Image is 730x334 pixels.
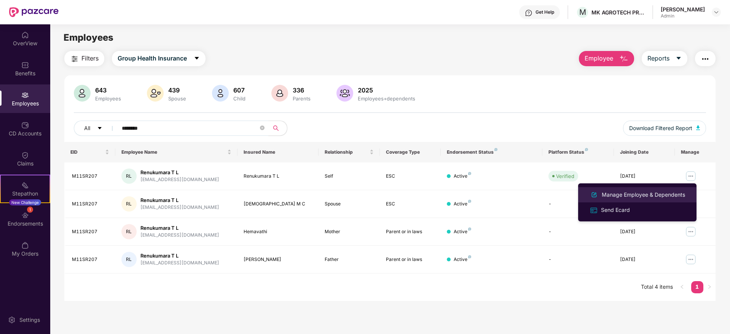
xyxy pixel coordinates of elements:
[642,51,687,66] button: Reportscaret-down
[64,51,104,66] button: Filters
[94,86,123,94] div: 643
[21,61,29,69] img: svg+xml;base64,PHN2ZyBpZD0iQmVuZWZpdHMiIHhtbG5zPSJodHRwOi8vd3d3LnczLm9yZy8yMDAwL3N2ZyIgd2lkdGg9Ij...
[260,125,265,132] span: close-circle
[623,121,706,136] button: Download Filtered Report
[244,228,313,235] div: Hemavathi
[620,256,669,263] div: [DATE]
[121,252,137,267] div: RL
[8,316,16,324] img: svg+xml;base64,PHN2ZyBpZD0iU2V0dGluZy0yMHgyMCIgeG1sbnM9Imh0dHA6Ly93d3cudzMub3JnLzIwMDAvc3ZnIiB3aW...
[21,151,29,159] img: svg+xml;base64,PHN2ZyBpZD0iQ2xhaW0iIHhtbG5zPSJodHRwOi8vd3d3LnczLm9yZy8yMDAwL3N2ZyIgd2lkdGg9IjIwIi...
[685,226,697,238] img: manageButton
[121,169,137,184] div: RL
[64,32,113,43] span: Employees
[454,228,471,235] div: Active
[454,256,471,263] div: Active
[97,126,102,132] span: caret-down
[72,200,109,208] div: M11SR207
[676,281,688,293] li: Previous Page
[548,149,607,155] div: Platform Status
[619,54,628,64] img: svg+xml;base64,PHN2ZyB4bWxucz0iaHR0cDovL3d3dy53My5vcmcvMjAwMC9zdmciIHhtbG5zOnhsaW5rPSJodHRwOi8vd3...
[72,173,109,180] div: M11SR207
[140,232,219,239] div: [EMAIL_ADDRESS][DOMAIN_NAME]
[81,54,99,63] span: Filters
[325,256,373,263] div: Father
[260,126,265,130] span: close-circle
[325,228,373,235] div: Mother
[74,121,120,136] button: Allcaret-down
[380,142,441,162] th: Coverage Type
[27,207,33,213] div: 1
[17,316,42,324] div: Settings
[661,13,705,19] div: Admin
[447,149,536,155] div: Endorsement Status
[167,86,188,94] div: 439
[212,85,229,102] img: svg+xml;base64,PHN2ZyB4bWxucz0iaHR0cDovL3d3dy53My5vcmcvMjAwMC9zdmciIHhtbG5zOnhsaW5rPSJodHRwOi8vd3...
[325,173,373,180] div: Self
[703,281,716,293] button: right
[268,125,283,131] span: search
[9,199,41,205] div: New Challenge
[94,95,123,102] div: Employees
[140,204,219,211] div: [EMAIL_ADDRESS][DOMAIN_NAME]
[600,191,687,199] div: Manage Employee & Dependents
[703,281,716,293] li: Next Page
[542,246,614,274] td: -
[591,9,645,16] div: MK AGROTECH PRIVATE LIMITED
[244,256,313,263] div: [PERSON_NAME]
[140,197,219,204] div: Renukumara T L
[680,285,684,289] span: left
[244,173,313,180] div: Renukumara T L
[641,281,673,293] li: Total 4 items
[9,7,59,17] img: New Pazcare Logo
[118,54,187,63] span: Group Health Insurance
[64,142,115,162] th: EID
[454,173,471,180] div: Active
[115,142,237,162] th: Employee Name
[70,149,104,155] span: EID
[468,200,471,203] img: svg+xml;base64,PHN2ZyB4bWxucz0iaHR0cDovL3d3dy53My5vcmcvMjAwMC9zdmciIHdpZHRoPSI4IiBoZWlnaHQ9IjgiIH...
[707,285,712,289] span: right
[542,218,614,246] td: -
[140,169,219,176] div: Renukumara T L
[244,200,313,208] div: [DEMOGRAPHIC_DATA] M C
[84,124,90,132] span: All
[542,190,614,218] td: -
[291,86,312,94] div: 336
[1,190,49,197] div: Stepathon
[356,86,417,94] div: 2025
[140,224,219,232] div: Renukumara T L
[268,121,287,136] button: search
[556,172,574,180] div: Verified
[386,173,435,180] div: ESC
[319,142,379,162] th: Relationship
[74,85,91,102] img: svg+xml;base64,PHN2ZyB4bWxucz0iaHR0cDovL3d3dy53My5vcmcvMjAwMC9zdmciIHhtbG5zOnhsaW5rPSJodHRwOi8vd3...
[21,242,29,249] img: svg+xml;base64,PHN2ZyBpZD0iTXlfT3JkZXJzIiBkYXRhLW5hbWU9Ik15IE9yZGVycyIgeG1sbnM9Imh0dHA6Ly93d3cudz...
[525,9,532,17] img: svg+xml;base64,PHN2ZyBpZD0iSGVscC0zMngzMiIgeG1sbnM9Imh0dHA6Ly93d3cudzMub3JnLzIwMDAvc3ZnIiB3aWR0aD...
[691,281,703,293] a: 1
[661,6,705,13] div: [PERSON_NAME]
[713,9,719,15] img: svg+xml;base64,PHN2ZyBpZD0iRHJvcGRvd24tMzJ4MzIiIHhtbG5zPSJodHRwOi8vd3d3LnczLm9yZy8yMDAwL3N2ZyIgd2...
[599,206,631,214] div: Send Ecard
[585,148,588,151] img: svg+xml;base64,PHN2ZyB4bWxucz0iaHR0cDovL3d3dy53My5vcmcvMjAwMC9zdmciIHdpZHRoPSI4IiBoZWlnaHQ9IjgiIH...
[386,256,435,263] div: Parent or in laws
[620,228,669,235] div: [DATE]
[21,91,29,99] img: svg+xml;base64,PHN2ZyBpZD0iRW1wbG95ZWVzIiB4bWxucz0iaHR0cDovL3d3dy53My5vcmcvMjAwMC9zdmciIHdpZHRoPS...
[336,85,353,102] img: svg+xml;base64,PHN2ZyB4bWxucz0iaHR0cDovL3d3dy53My5vcmcvMjAwMC9zdmciIHhtbG5zOnhsaW5rPSJodHRwOi8vd3...
[325,149,368,155] span: Relationship
[685,253,697,266] img: manageButton
[647,54,669,63] span: Reports
[614,142,675,162] th: Joining Date
[72,228,109,235] div: M11SR207
[590,206,598,215] img: svg+xml;base64,PHN2ZyB4bWxucz0iaHR0cDovL3d3dy53My5vcmcvMjAwMC9zdmciIHdpZHRoPSIxNiIgaGVpZ2h0PSIxNi...
[468,172,471,175] img: svg+xml;base64,PHN2ZyB4bWxucz0iaHR0cDovL3d3dy53My5vcmcvMjAwMC9zdmciIHdpZHRoPSI4IiBoZWlnaHQ9IjgiIH...
[140,252,219,259] div: Renukumara T L
[271,85,288,102] img: svg+xml;base64,PHN2ZyB4bWxucz0iaHR0cDovL3d3dy53My5vcmcvMjAwMC9zdmciIHhtbG5zOnhsaW5rPSJodHRwOi8vd3...
[620,173,669,180] div: [DATE]
[21,181,29,189] img: svg+xml;base64,PHN2ZyB4bWxucz0iaHR0cDovL3d3dy53My5vcmcvMjAwMC9zdmciIHdpZHRoPSIyMSIgaGVpZ2h0PSIyMC...
[675,142,716,162] th: Manage
[386,200,435,208] div: ESC
[629,124,692,132] span: Download Filtered Report
[140,176,219,183] div: [EMAIL_ADDRESS][DOMAIN_NAME]
[494,148,497,151] img: svg+xml;base64,PHN2ZyB4bWxucz0iaHR0cDovL3d3dy53My5vcmcvMjAwMC9zdmciIHdpZHRoPSI4IiBoZWlnaHQ9IjgiIH...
